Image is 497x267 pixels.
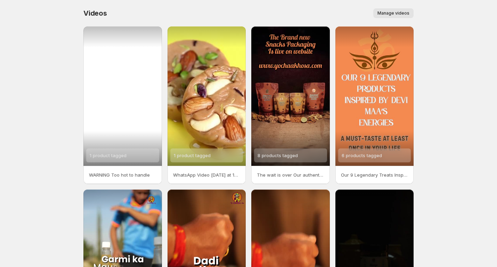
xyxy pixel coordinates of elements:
[90,153,127,158] span: 1 product tagged
[373,8,414,18] button: Manage videos
[257,171,324,178] p: The wait is over Our authentic Rajasthani snacks are now live on the website in brand new royal z...
[89,171,156,178] p: WARNING Too hot to handle
[83,9,107,17] span: Videos
[377,10,409,16] span: Manage videos
[342,153,382,158] span: 6 products tagged
[173,171,241,178] p: WhatsApp Video [DATE] at 150141
[258,153,298,158] span: 8 products tagged
[174,153,211,158] span: 1 product tagged
[341,171,408,178] p: Our 9 Legendary Treats Inspired by [PERSON_NAME] Energies A must try treats atleast once in a lif...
